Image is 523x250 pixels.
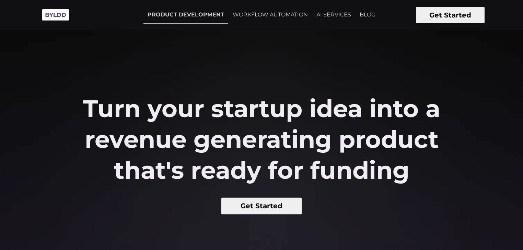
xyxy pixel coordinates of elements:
[356,6,380,23] a: BLOG
[38,5,73,24] img: Byldd - Product Development Company
[312,6,355,23] a: AI SERVICES
[143,6,228,24] a: PRODUCT DEVELOPMENT
[229,6,312,23] a: WORKFLOW AUTOMATION
[66,93,458,186] h2: Turn your startup idea into a revenue generating product that's ready for funding
[221,198,302,214] button: Get Started
[416,7,485,23] button: Get Started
